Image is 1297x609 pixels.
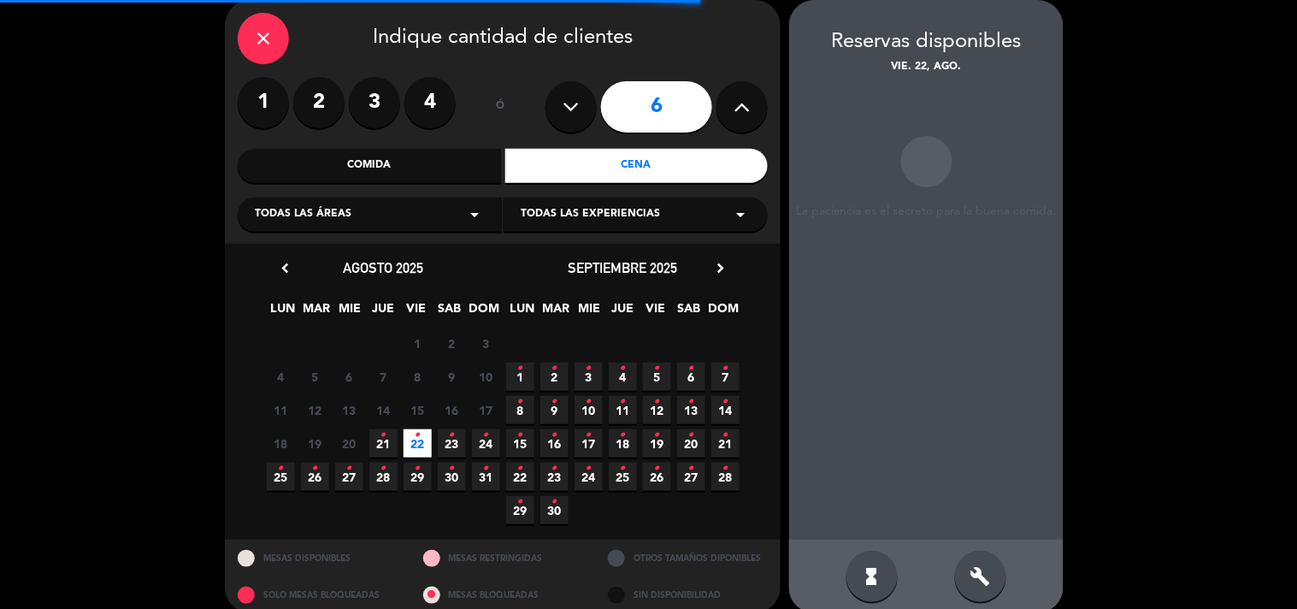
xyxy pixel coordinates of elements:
span: SAB [436,299,464,327]
span: 1 [506,363,534,391]
i: • [278,455,284,482]
span: 26 [643,463,671,491]
div: OTROS TAMAÑOS DIPONIBLES [595,540,781,576]
i: • [654,455,660,482]
span: 27 [677,463,705,491]
i: • [688,455,694,482]
i: hourglass_full [862,566,882,587]
span: agosto 2025 [343,259,423,276]
span: 16 [438,396,466,424]
span: 19 [301,429,329,458]
i: chevron_left [276,259,294,277]
i: arrow_drop_down [464,204,485,225]
span: 17 [472,396,500,424]
span: 2 [540,363,569,391]
span: 27 [335,463,363,491]
span: 12 [301,396,329,424]
i: • [312,455,318,482]
i: chevron_right [711,259,729,277]
label: 4 [404,77,456,128]
i: • [620,355,626,382]
i: • [586,455,592,482]
span: JUE [609,299,637,327]
span: 3 [575,363,603,391]
i: build [970,566,991,587]
span: 13 [677,396,705,424]
span: septiembre 2025 [568,259,677,276]
span: 4 [267,363,295,391]
i: • [449,455,455,482]
span: 30 [540,496,569,524]
span: 14 [369,396,398,424]
span: 1 [404,329,432,358]
span: 15 [506,429,534,458]
span: MAR [542,299,570,327]
span: 2 [438,329,466,358]
i: • [620,422,626,449]
span: Todas las experiencias [521,206,660,223]
div: Comida [238,149,501,183]
i: • [551,422,557,449]
span: 25 [267,463,295,491]
span: 24 [575,463,603,491]
span: 5 [301,363,329,391]
span: 9 [438,363,466,391]
div: La paciencia es el secreto para la buena comida. [789,204,1064,219]
span: 10 [575,396,603,424]
i: • [415,422,421,449]
span: 31 [472,463,500,491]
span: JUE [369,299,398,327]
span: 3 [472,329,500,358]
span: 14 [711,396,740,424]
i: close [253,28,274,49]
i: • [722,388,728,416]
span: 11 [609,396,637,424]
i: • [517,388,523,416]
span: Todas las áreas [255,206,351,223]
i: • [449,422,455,449]
span: 12 [643,396,671,424]
i: • [620,455,626,482]
span: 21 [369,429,398,458]
div: MESAS DISPONIBLES [225,540,410,576]
i: • [551,388,557,416]
span: 15 [404,396,432,424]
i: • [586,388,592,416]
i: • [654,422,660,449]
span: 28 [369,463,398,491]
span: 9 [540,396,569,424]
i: • [517,488,523,516]
i: • [654,388,660,416]
label: 2 [293,77,345,128]
span: 6 [677,363,705,391]
span: 13 [335,396,363,424]
i: • [517,422,523,449]
span: DOM [469,299,498,327]
span: MIE [336,299,364,327]
span: LUN [509,299,537,327]
span: 23 [540,463,569,491]
i: • [722,422,728,449]
span: VIE [403,299,431,327]
div: MESAS RESTRINGIDAS [410,540,596,576]
i: • [380,422,386,449]
i: • [586,422,592,449]
span: 30 [438,463,466,491]
span: VIE [642,299,670,327]
div: Indique cantidad de clientes [238,13,768,64]
i: • [654,355,660,382]
span: 7 [711,363,740,391]
span: SAB [675,299,704,327]
span: 16 [540,429,569,458]
i: • [483,422,489,449]
span: 26 [301,463,329,491]
i: • [688,355,694,382]
span: 23 [438,429,466,458]
span: 6 [335,363,363,391]
span: 4 [609,363,637,391]
i: • [380,455,386,482]
div: ó [473,77,528,137]
span: DOM [709,299,737,327]
span: 22 [506,463,534,491]
span: 21 [711,429,740,458]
